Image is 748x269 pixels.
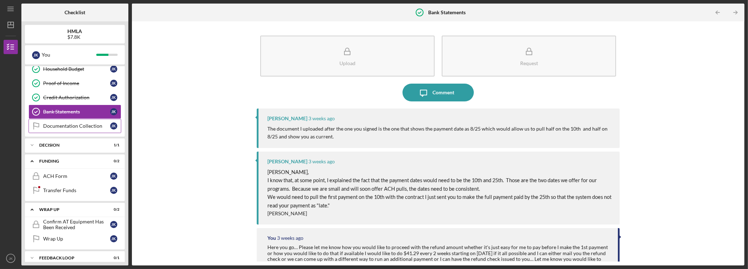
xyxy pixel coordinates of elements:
[267,159,307,164] div: [PERSON_NAME]
[65,10,85,15] b: Checklist
[520,60,538,66] div: Request
[32,51,40,59] div: J K
[43,109,110,115] div: Bank Statements
[39,143,102,147] div: DECISION
[267,125,613,141] p: The document I uploaded after the one you signed is the one that shows the payment date as 8/25 w...
[29,76,121,90] a: Proof of IncomeJK
[43,66,110,72] div: Household Budget
[260,36,435,77] button: Upload
[42,49,96,61] div: You
[29,183,121,197] a: Transfer FundsJK
[110,173,117,180] div: J K
[110,122,117,130] div: J K
[403,84,474,101] button: Comment
[29,105,121,119] a: Bank StatementsJK
[43,80,110,86] div: Proof of Income
[267,194,613,208] span: We would need to pull the first payment on the 10th with the contract I just sent you to make the...
[107,143,119,147] div: 1 / 1
[68,34,82,40] div: $7.8K
[107,159,119,163] div: 0 / 2
[68,28,82,34] b: HMLA
[442,36,616,77] button: Request
[29,217,121,232] a: Confirm AT Equipment Has Been ReceivedJK
[267,235,276,241] div: You
[110,80,117,87] div: J K
[43,173,110,179] div: ACH Form
[43,188,110,193] div: Transfer Funds
[339,60,355,66] div: Upload
[267,116,307,121] div: [PERSON_NAME]
[43,219,110,230] div: Confirm AT Equipment Has Been Received
[277,235,303,241] time: 2025-07-31 18:14
[429,10,466,15] b: Bank Statements
[39,207,102,212] div: Wrap up
[29,90,121,105] a: Credit AuthorizationJK
[110,221,117,228] div: J K
[107,256,119,260] div: 0 / 1
[9,257,13,260] text: JK
[110,235,117,242] div: J K
[267,169,309,175] span: [PERSON_NAME],
[432,84,454,101] div: Comment
[4,251,18,265] button: JK
[107,207,119,212] div: 0 / 2
[110,108,117,115] div: J K
[110,94,117,101] div: J K
[29,119,121,133] a: Documentation CollectionJK
[29,62,121,76] a: Household BudgetJK
[43,123,110,129] div: Documentation Collection
[110,187,117,194] div: J K
[267,177,598,191] span: I know that, at some point, I explained the fact that the payment dates would need to be the 10th...
[308,116,335,121] time: 2025-07-31 18:22
[39,159,102,163] div: Funding
[39,256,102,260] div: Feedback Loop
[43,95,110,100] div: Credit Authorization
[43,236,110,242] div: Wrap Up
[110,65,117,73] div: J K
[308,159,335,164] time: 2025-07-31 18:20
[29,169,121,183] a: ACH FormJK
[29,232,121,246] a: Wrap UpJK
[267,244,611,267] div: Here you go… Please let me know how you would like to proceed with the refund amount whether it's...
[267,210,613,217] p: [PERSON_NAME]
